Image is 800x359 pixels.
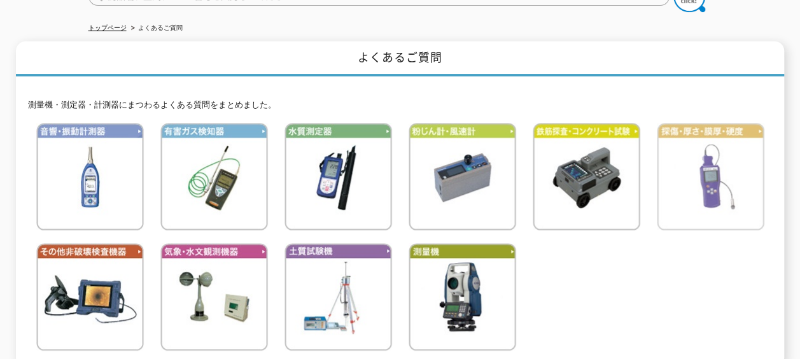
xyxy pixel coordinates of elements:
img: 気象・水文観測機器 [160,243,268,351]
img: 音響・振動計測器 [36,123,144,230]
img: 水質測定器 [284,123,392,230]
img: その他非破壊検査機器 [36,243,144,351]
img: 粉じん計・風速計 [409,123,516,230]
img: 探傷・厚さ・膜厚・硬度 [657,123,764,230]
h1: よくあるご質問 [16,41,784,76]
img: 土質試験機 [284,243,392,351]
img: 有害ガス検知器 [160,123,268,230]
a: トップページ [88,24,127,31]
p: 測量機・測定器・計測器にまつわるよくある質問をまとめました。 [28,99,773,112]
li: よくあるご質問 [129,22,183,35]
img: 鉄筋検査・コンクリート試験 [533,123,640,230]
img: 測量機 [409,243,516,351]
